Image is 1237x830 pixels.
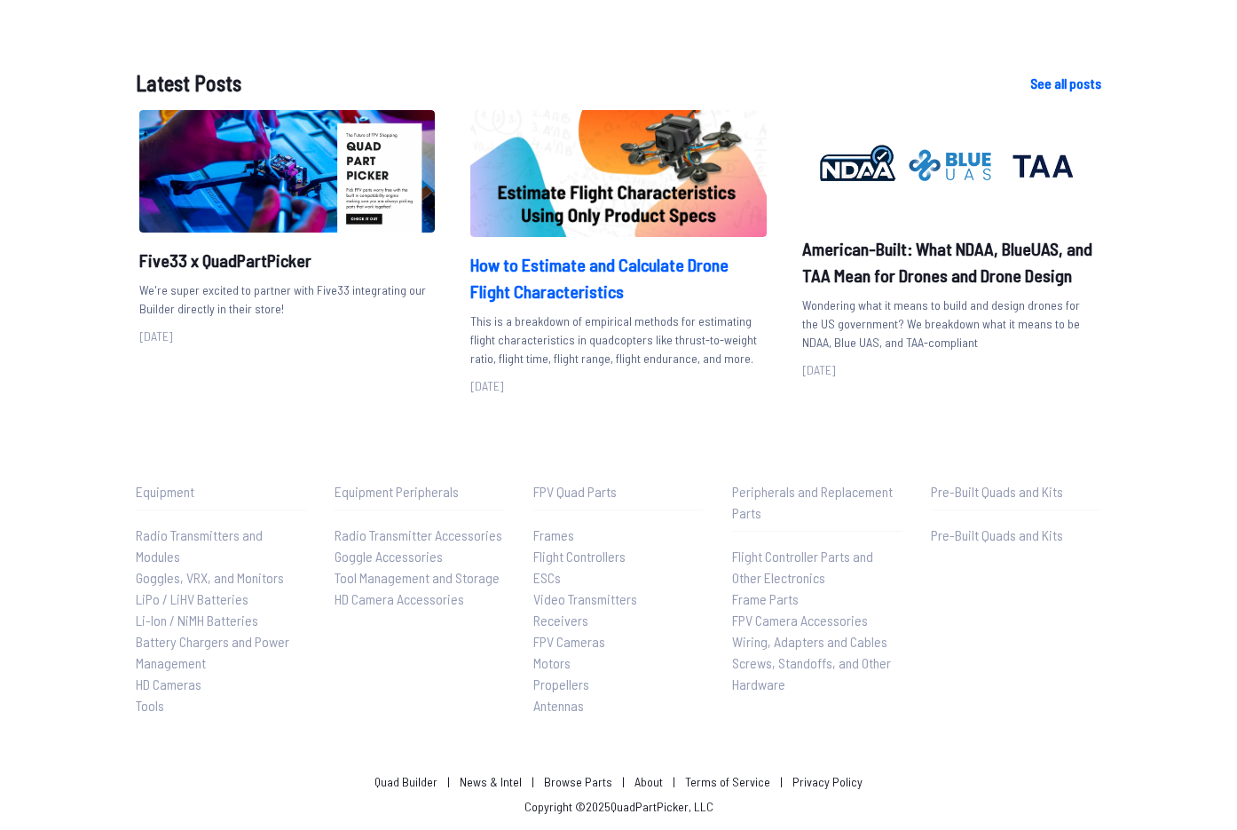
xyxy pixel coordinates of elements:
[460,774,522,789] a: News & Intel
[335,567,505,589] a: Tool Management and Storage
[335,589,505,610] a: HD Camera Accessories
[732,654,891,692] span: Screws, Standoffs, and Other Hardware
[533,569,561,586] span: ESCs
[524,798,713,816] p: Copyright © 2025 QuadPartPicker, LLC
[533,548,626,565] span: Flight Controllers
[470,251,766,304] h2: How to Estimate and Calculate Drone Flight Characteristics
[533,526,574,543] span: Frames
[136,569,284,586] span: Goggles, VRX, and Monitors
[335,481,505,502] p: Equipment Peripherals
[802,235,1098,289] h2: American-Built: What NDAA, BlueUAS, and TAA Mean for Drones and Drone Design
[802,110,1098,380] a: image of postAmerican-Built: What NDAA, BlueUAS, and TAA Mean for Drones and Drone DesignWonderin...
[732,546,902,589] a: Flight Controller Parts and Other Electronics
[136,631,306,674] a: Battery Chargers and Power Management
[533,567,704,589] a: ESCs
[470,312,766,368] p: This is a breakdown of empirical methods for estimating flight characteristics in quadcopters lik...
[136,67,1002,99] h1: Latest Posts
[792,774,863,789] a: Privacy Policy
[533,631,704,652] a: FPV Cameras
[533,525,704,546] a: Frames
[136,695,306,716] a: Tools
[1030,73,1101,94] a: See all posts
[533,697,584,714] span: Antennas
[374,774,437,789] a: Quad Builder
[533,546,704,567] a: Flight Controllers
[732,652,902,695] a: Screws, Standoffs, and Other Hardware
[533,674,704,695] a: Propellers
[533,695,704,716] a: Antennas
[367,773,870,791] p: | | | | |
[470,110,766,396] a: image of postHow to Estimate and Calculate Drone Flight CharacteristicsThis is a breakdown of emp...
[136,610,306,631] a: Li-Ion / NiMH Batteries
[533,676,589,692] span: Propellers
[335,569,500,586] span: Tool Management and Storage
[544,774,612,789] a: Browse Parts
[470,378,504,393] span: [DATE]
[533,589,704,610] a: Video Transmitters
[335,590,464,607] span: HD Camera Accessories
[136,525,306,567] a: Radio Transmitters and Modules
[931,481,1101,502] p: Pre-Built Quads and Kits
[335,525,505,546] a: Radio Transmitter Accessories
[685,774,770,789] a: Terms of Service
[136,589,306,610] a: LiPo / LiHV Batteries
[136,676,201,692] span: HD Cameras
[470,110,766,237] img: image of post
[136,612,258,628] span: Li-Ion / NiMH Batteries
[136,697,164,714] span: Tools
[139,110,435,345] a: image of postFive33 x QuadPartPickerWe're super excited to partner with Five33 integrating our Bu...
[802,296,1098,352] p: Wondering what it means to build and design drones for the US government? We breakdown what it me...
[931,526,1063,543] span: Pre-Built Quads and Kits
[533,652,704,674] a: Motors
[139,281,435,318] p: We're super excited to partner with Five33 integrating our Builder directly in their store!
[732,633,887,650] span: Wiring, Adapters and Cables
[732,610,902,631] a: FPV Camera Accessories
[802,110,1098,221] img: image of post
[533,633,605,650] span: FPV Cameras
[732,481,902,524] p: Peripherals and Replacement Parts
[335,526,502,543] span: Radio Transmitter Accessories
[533,612,588,628] span: Receivers
[136,633,289,671] span: Battery Chargers and Power Management
[139,247,435,273] h2: Five33 x QuadPartPicker
[732,590,799,607] span: Frame Parts
[136,526,263,565] span: Radio Transmitters and Modules
[533,481,704,502] p: FPV Quad Parts
[139,110,435,232] img: image of post
[732,548,873,586] span: Flight Controller Parts and Other Electronics
[533,610,704,631] a: Receivers
[136,674,306,695] a: HD Cameras
[335,548,443,565] span: Goggle Accessories
[732,612,868,628] span: FPV Camera Accessories
[931,525,1101,546] a: Pre-Built Quads and Kits
[732,631,902,652] a: Wiring, Adapters and Cables
[136,567,306,589] a: Goggles, VRX, and Monitors
[802,362,836,377] span: [DATE]
[533,654,571,671] span: Motors
[136,590,248,607] span: LiPo / LiHV Batteries
[139,328,173,344] span: [DATE]
[335,546,505,567] a: Goggle Accessories
[136,481,306,502] p: Equipment
[634,774,663,789] a: About
[732,589,902,610] a: Frame Parts
[533,590,637,607] span: Video Transmitters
